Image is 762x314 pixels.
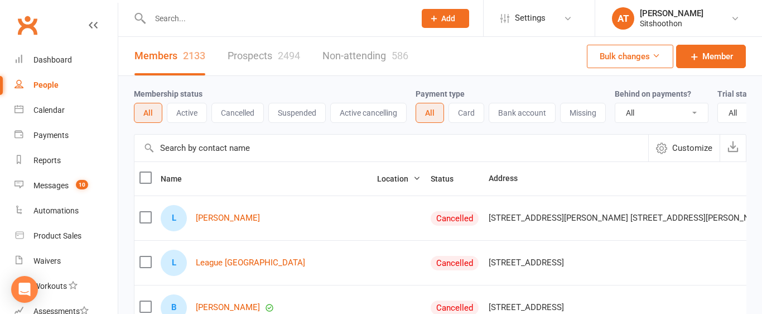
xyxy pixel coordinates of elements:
a: People [15,73,118,98]
a: Workouts [15,274,118,299]
div: [PERSON_NAME] [640,8,703,18]
div: 2133 [183,50,205,61]
a: Clubworx [13,11,41,39]
div: Sitshoothon [640,18,703,28]
div: Automations [33,206,79,215]
div: Reports [33,156,61,165]
a: [PERSON_NAME] [196,303,260,312]
label: Membership status [134,89,202,98]
div: Calendar [33,106,65,115]
label: Behind on payments? [615,89,691,98]
button: Card [448,103,484,123]
div: League [161,250,187,276]
span: 10 [76,180,88,189]
button: Bank account [489,103,556,123]
a: Dashboard [15,47,118,73]
div: 2494 [278,50,300,61]
a: [PERSON_NAME] [196,213,260,223]
div: 586 [392,50,408,61]
div: Liam [161,205,187,231]
a: Product Sales [15,223,118,249]
span: Add [441,14,455,23]
input: Search... [147,11,407,26]
button: Active [167,103,207,123]
button: Suspended [268,103,326,123]
div: Product Sales [33,231,81,240]
span: Status [431,174,466,183]
div: Cancelled [431,256,479,270]
label: Trial status [717,89,758,98]
div: People [33,80,59,89]
button: Customize [648,135,720,161]
a: League [GEOGRAPHIC_DATA] [196,258,305,268]
button: Name [161,172,194,185]
button: Status [431,172,466,185]
span: Location [377,174,421,183]
a: Reports [15,148,118,173]
button: Active cancelling [330,103,407,123]
div: Workouts [33,282,67,291]
button: Bulk changes [587,45,673,68]
div: Dashboard [33,55,72,64]
button: All [416,103,444,123]
button: Missing [560,103,606,123]
button: All [134,103,162,123]
span: Customize [672,141,712,155]
div: AT [612,7,634,30]
button: Add [422,9,469,28]
div: Open Intercom Messenger [11,276,38,303]
a: Payments [15,123,118,148]
label: Payment type [416,89,465,98]
div: Payments [33,131,69,140]
div: Messages [33,181,69,190]
input: Search by contact name [134,135,648,161]
span: Name [161,174,194,183]
a: Messages 10 [15,173,118,198]
a: Automations [15,198,118,223]
span: Member [702,50,733,63]
button: Cancelled [211,103,264,123]
a: Prospects2494 [228,37,300,75]
a: Member [676,45,746,68]
button: Location [377,172,421,185]
a: Calendar [15,98,118,123]
span: Settings [515,6,546,31]
div: Cancelled [431,211,479,226]
a: Members2133 [134,37,205,75]
a: Non-attending586 [322,37,408,75]
div: Waivers [33,256,61,265]
a: Waivers [15,249,118,274]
